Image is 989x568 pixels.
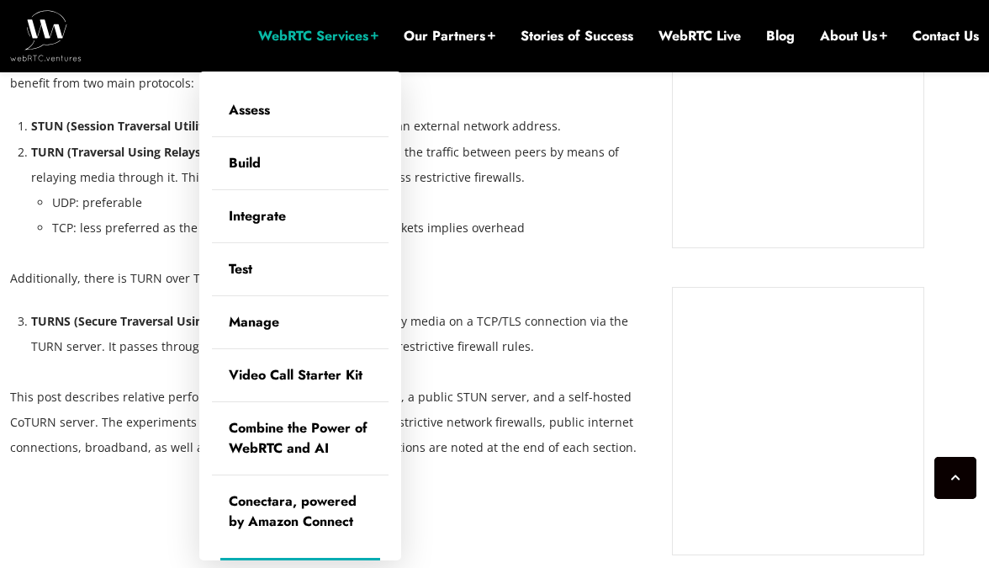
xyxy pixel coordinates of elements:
[212,475,389,548] a: Conectara, powered by Amazon Connect
[31,118,272,134] strong: STUN (Session Traversal Utilities for NAT)
[212,84,389,136] a: Assess
[212,137,389,189] a: Build
[258,27,378,45] a: WebRTC Services
[521,27,633,45] a: Stories of Success
[212,349,389,401] a: Video Call Starter Kit
[212,190,389,242] a: Integrate
[10,266,647,291] p: Additionally, there is TURN over TLS:
[212,243,389,295] a: Test
[690,305,907,538] iframe: Embedded CTA
[766,27,795,45] a: Blog
[912,27,979,45] a: Contact Us
[212,296,389,348] a: Manage
[31,144,278,160] strong: TURN (Traversal Using Relays around NAT)
[31,140,647,241] li: which is used to relay the traffic between peers by means of relaying media through it. This has ...
[31,309,647,359] li: is used to relay media on a TCP/TLS connection via the TURN server. It passes through a TLS socke...
[658,27,741,45] a: WebRTC Live
[690,8,907,231] iframe: Embedded CTA
[212,402,389,475] a: Combine the Power of WebRTC and AI
[31,313,321,329] strong: TURNS (Secure Traversal Using Relay around NAT)
[820,27,887,45] a: About Us
[52,215,647,241] li: TCP: less preferred as the guaranteed ordered delivery of packets implies overhead
[404,27,495,45] a: Our Partners
[31,114,647,139] li: for IP discovery to get an external network address.
[10,10,82,61] img: WebRTC.ventures
[10,385,647,460] p: This post describes relative performance working with no ICE Servers, a public STUN server, and a...
[52,190,647,215] li: UDP: preferable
